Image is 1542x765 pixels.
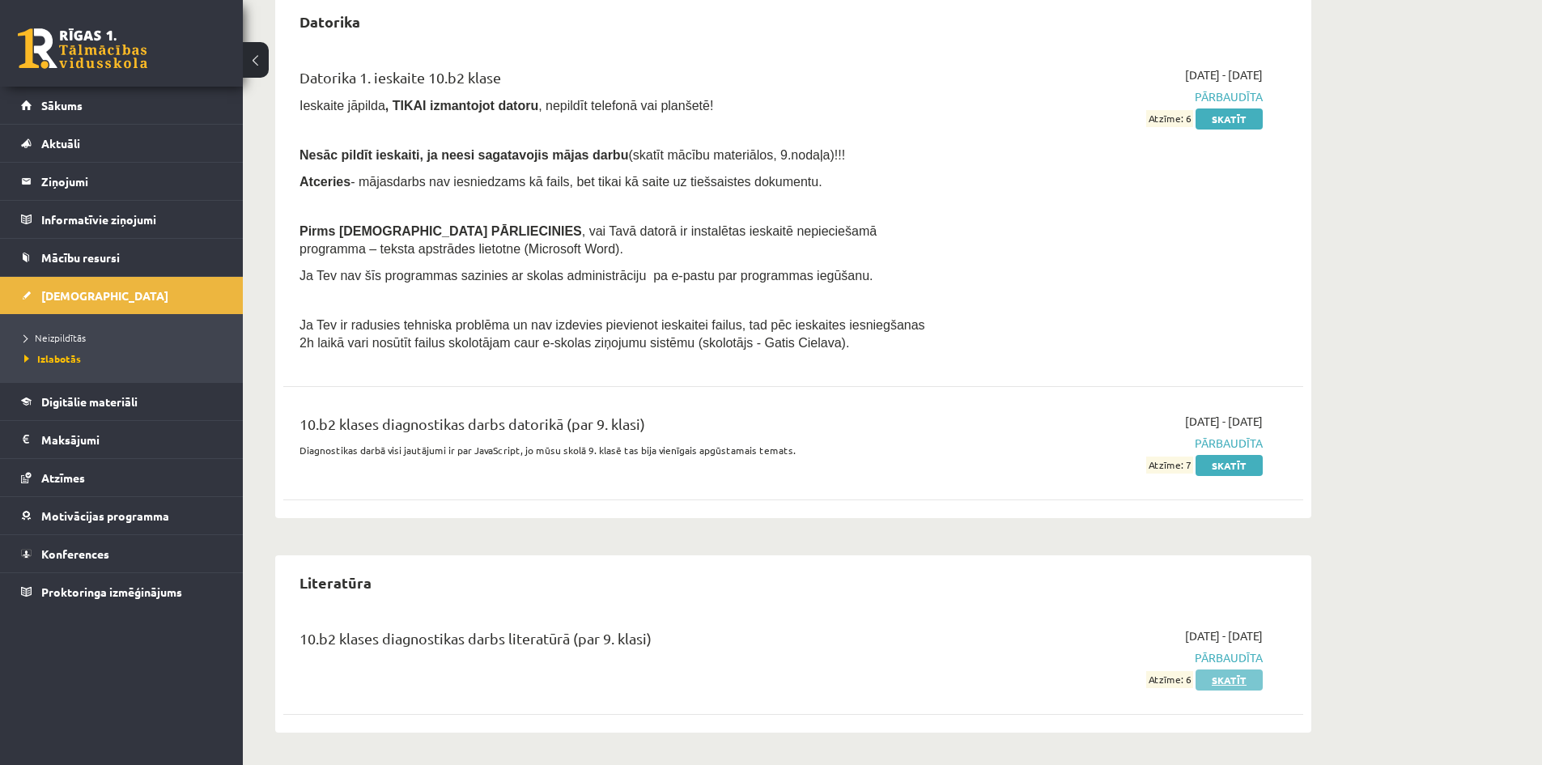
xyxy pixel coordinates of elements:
[1146,457,1193,474] span: Atzīme: 7
[21,535,223,572] a: Konferences
[24,351,227,366] a: Izlabotās
[1196,669,1263,691] a: Skatīt
[283,2,376,40] h2: Datorika
[41,201,223,238] legend: Informatīvie ziņojumi
[299,175,350,189] b: Atceries
[41,584,182,599] span: Proktoringa izmēģinājums
[299,224,582,238] span: Pirms [DEMOGRAPHIC_DATA] PĀRLIECINIES
[41,508,169,523] span: Motivācijas programma
[299,99,713,113] span: Ieskaite jāpilda , nepildīt telefonā vai planšetē!
[1196,455,1263,476] a: Skatīt
[21,163,223,200] a: Ziņojumi
[21,239,223,276] a: Mācību resursi
[1146,671,1193,688] span: Atzīme: 6
[21,201,223,238] a: Informatīvie ziņojumi
[299,66,933,96] div: Datorika 1. ieskaite 10.b2 klase
[1196,108,1263,130] a: Skatīt
[299,627,933,657] div: 10.b2 klases diagnostikas darbs literatūrā (par 9. klasi)
[1185,413,1263,430] span: [DATE] - [DATE]
[958,649,1263,666] span: Pārbaudīta
[299,175,822,189] span: - mājasdarbs nav iesniedzams kā fails, bet tikai kā saite uz tiešsaistes dokumentu.
[1146,110,1193,127] span: Atzīme: 6
[385,99,538,113] b: , TIKAI izmantojot datoru
[21,573,223,610] a: Proktoringa izmēģinājums
[24,330,227,345] a: Neizpildītās
[41,163,223,200] legend: Ziņojumi
[299,269,873,283] span: Ja Tev nav šīs programmas sazinies ar skolas administrāciju pa e-pastu par programmas iegūšanu.
[283,563,388,601] h2: Literatūra
[299,318,925,350] span: Ja Tev ir radusies tehniska problēma un nav izdevies pievienot ieskaitei failus, tad pēc ieskaite...
[41,288,168,303] span: [DEMOGRAPHIC_DATA]
[21,421,223,458] a: Maksājumi
[299,148,628,162] span: Nesāc pildīt ieskaiti, ja neesi sagatavojis mājas darbu
[299,413,933,443] div: 10.b2 klases diagnostikas darbs datorikā (par 9. klasi)
[21,125,223,162] a: Aktuāli
[41,421,223,458] legend: Maksājumi
[21,383,223,420] a: Digitālie materiāli
[41,394,138,409] span: Digitālie materiāli
[299,224,877,256] span: , vai Tavā datorā ir instalētas ieskaitē nepieciešamā programma – teksta apstrādes lietotne (Micr...
[21,497,223,534] a: Motivācijas programma
[41,98,83,113] span: Sākums
[41,546,109,561] span: Konferences
[41,470,85,485] span: Atzīmes
[24,352,81,365] span: Izlabotās
[299,443,933,457] p: Diagnostikas darbā visi jautājumi ir par JavaScript, jo mūsu skolā 9. klasē tas bija vienīgais ap...
[21,277,223,314] a: [DEMOGRAPHIC_DATA]
[628,148,845,162] span: (skatīt mācību materiālos, 9.nodaļa)!!!
[958,435,1263,452] span: Pārbaudīta
[958,88,1263,105] span: Pārbaudīta
[1185,66,1263,83] span: [DATE] - [DATE]
[41,250,120,265] span: Mācību resursi
[24,331,86,344] span: Neizpildītās
[41,136,80,151] span: Aktuāli
[1185,627,1263,644] span: [DATE] - [DATE]
[21,87,223,124] a: Sākums
[21,459,223,496] a: Atzīmes
[18,28,147,69] a: Rīgas 1. Tālmācības vidusskola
